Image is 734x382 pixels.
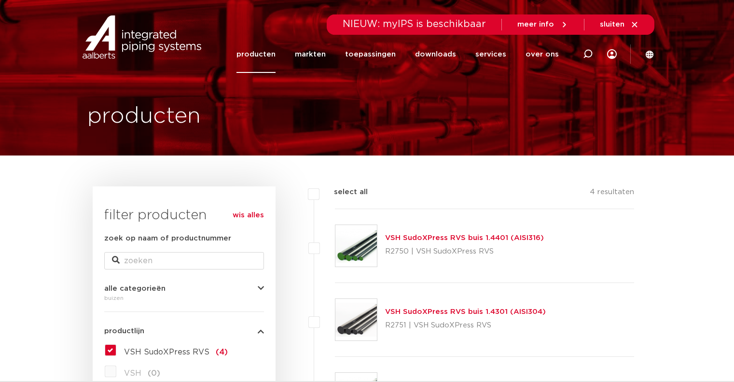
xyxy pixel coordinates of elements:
label: select all [319,186,368,198]
p: R2750 | VSH SudoXPress RVS [385,244,544,259]
span: meer info [517,21,554,28]
img: Thumbnail for VSH SudoXPress RVS buis 1.4401 (AISI316) [335,225,377,267]
span: VSH SudoXPress RVS [124,348,209,356]
button: alle categorieën [104,285,264,292]
span: productlijn [104,327,144,335]
a: producten [236,36,276,73]
a: sluiten [600,20,639,29]
span: alle categorieën [104,285,166,292]
a: over ons [526,36,559,73]
span: (0) [148,369,160,377]
a: meer info [517,20,568,29]
span: NIEUW: myIPS is beschikbaar [343,19,486,29]
label: zoek op naam of productnummer [104,233,231,244]
span: VSH [124,369,141,377]
nav: Menu [236,36,559,73]
img: Thumbnail for VSH SudoXPress RVS buis 1.4301 (AISI304) [335,299,377,340]
a: VSH SudoXPress RVS buis 1.4401 (AISI316) [385,234,544,241]
span: (4) [216,348,228,356]
a: services [475,36,506,73]
a: downloads [415,36,456,73]
p: R2751 | VSH SudoXPress RVS [385,318,546,333]
h3: filter producten [104,206,264,225]
p: 4 resultaten [590,186,634,201]
h1: producten [87,101,201,132]
a: VSH SudoXPress RVS buis 1.4301 (AISI304) [385,308,546,315]
span: sluiten [600,21,624,28]
a: markten [295,36,326,73]
a: wis alles [233,210,264,221]
a: toepassingen [345,36,396,73]
div: buizen [104,292,264,304]
input: zoeken [104,252,264,269]
button: productlijn [104,327,264,335]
